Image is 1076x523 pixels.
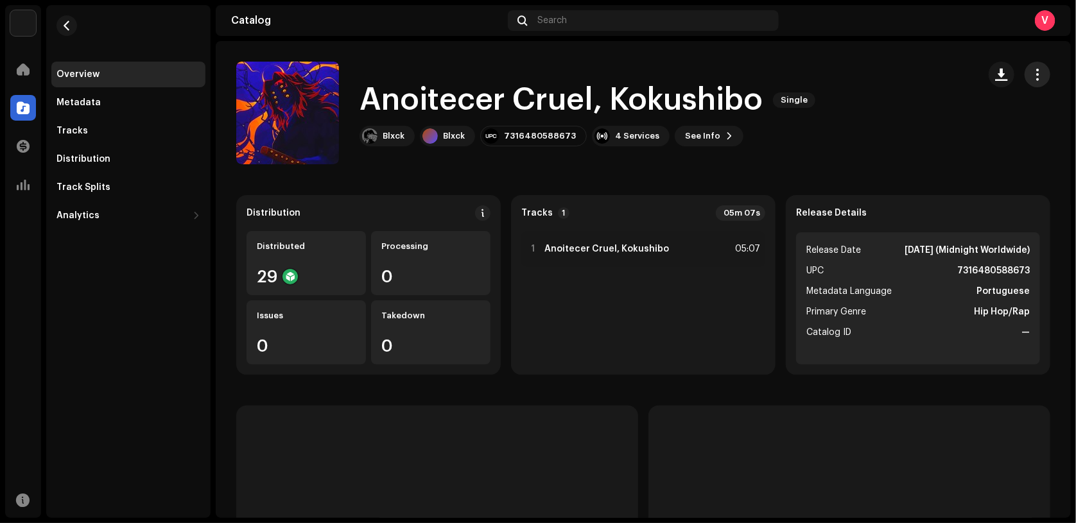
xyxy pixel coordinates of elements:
[504,131,576,141] div: 7316480588673
[716,205,765,221] div: 05m 07s
[247,208,300,218] div: Distribution
[773,92,815,108] span: Single
[362,128,377,144] img: 26433a89-2afa-49c2-be67-3d6bce7d01e9
[51,118,205,144] re-m-nav-item: Tracks
[974,304,1030,320] strong: Hip Hop/Rap
[257,311,356,321] div: Issues
[56,154,110,164] div: Distribution
[443,131,465,141] div: Blxck
[383,131,404,141] div: Blxck
[905,243,1030,258] strong: [DATE] (Midnight Worldwide)
[1021,325,1030,340] strong: —
[51,203,205,228] re-m-nav-dropdown: Analytics
[381,311,480,321] div: Takedown
[51,62,205,87] re-m-nav-item: Overview
[51,90,205,116] re-m-nav-item: Metadata
[56,210,100,221] div: Analytics
[538,15,568,26] span: Search
[976,284,1030,299] strong: Portuguese
[10,10,36,36] img: de0d2825-999c-4937-b35a-9adca56ee094
[51,146,205,172] re-m-nav-item: Distribution
[806,284,892,299] span: Metadata Language
[615,131,659,141] div: 4 Services
[257,241,356,252] div: Distributed
[1035,10,1055,31] div: V
[56,69,100,80] div: Overview
[56,182,110,193] div: Track Splits
[806,325,851,340] span: Catalog ID
[558,207,569,219] p-badge: 1
[544,244,669,254] strong: Anoitecer Cruel, Kokushibo
[675,126,743,146] button: See Info
[56,126,88,136] div: Tracks
[957,263,1030,279] strong: 7316480588673
[732,241,760,257] div: 05:07
[381,241,480,252] div: Processing
[685,123,720,149] span: See Info
[806,243,861,258] span: Release Date
[521,208,553,218] strong: Tracks
[806,263,824,279] span: UPC
[806,304,866,320] span: Primary Genre
[56,98,101,108] div: Metadata
[51,175,205,200] re-m-nav-item: Track Splits
[231,15,503,26] div: Catalog
[796,208,867,218] strong: Release Details
[360,80,763,121] h1: Anoitecer Cruel, Kokushibo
